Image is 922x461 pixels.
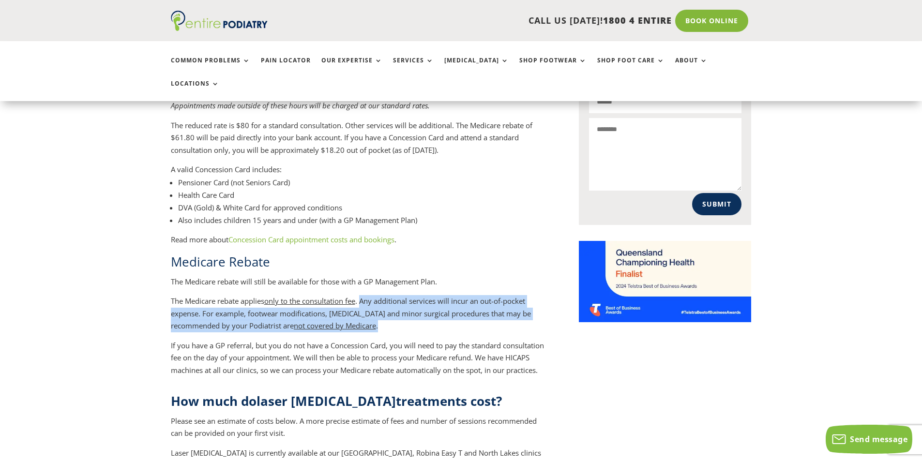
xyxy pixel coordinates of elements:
span: not covered by Medicare [294,321,376,330]
button: Submit [692,193,741,215]
img: logo (1) [171,11,268,31]
a: About [675,57,708,78]
p: If you have a GP referral, but you do not have a Concession Card, you will need to pay the standa... [171,340,547,377]
p: The Medicare rebate will still be available for those with a GP Management Plan. [171,276,547,296]
span: only to the consultation fee [264,296,355,306]
p: Please see an estimate of costs below. A more precise estimate of fees and number of sessions rec... [171,415,547,447]
h2: Medicare Rebate [171,253,547,275]
a: Services [393,57,434,78]
a: laser [MEDICAL_DATA] [257,392,396,410]
a: Pain Locator [261,57,311,78]
img: Telstra Business Awards QLD State Finalist - Championing Health Category [579,241,751,322]
strong: treatments cost? [396,392,502,410]
li: Also includes children 15 years and under (with a GP Management Plan) [178,214,547,226]
a: Shop Footwear [519,57,587,78]
p: The reduced rate is $80 for a standard consultation. Other services will be additional. The Medic... [171,119,547,164]
div: A valid Concession Card includes: [171,164,547,176]
a: Our Expertise [321,57,382,78]
a: Locations [171,80,219,101]
p: Read more about . [171,234,547,253]
span: Send message [850,434,907,445]
a: [MEDICAL_DATA] [444,57,509,78]
em: Appointments made outside of these hours will be charged at our standard rates. [171,101,430,110]
a: Common Problems [171,57,250,78]
a: Book Online [675,10,748,32]
p: CALL US [DATE]! [305,15,672,27]
li: Pensioner Card (not Seniors Card) [178,176,547,189]
a: Concession Card appointment costs and bookings [228,235,394,244]
span: 1800 4 ENTIRE [603,15,672,26]
li: DVA (Gold) & White Card for approved conditions [178,201,547,214]
p: The Medicare rebate applies . Any additional services will incur an out-of-pocket expense. For ex... [171,295,547,340]
a: Shop Foot Care [597,57,665,78]
a: Entire Podiatry [171,23,268,33]
button: Send message [826,425,912,454]
a: Telstra Business Awards QLD State Finalist - Championing Health Category [579,314,751,324]
strong: How much do [171,392,257,410]
li: Health Care Card [178,189,547,201]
